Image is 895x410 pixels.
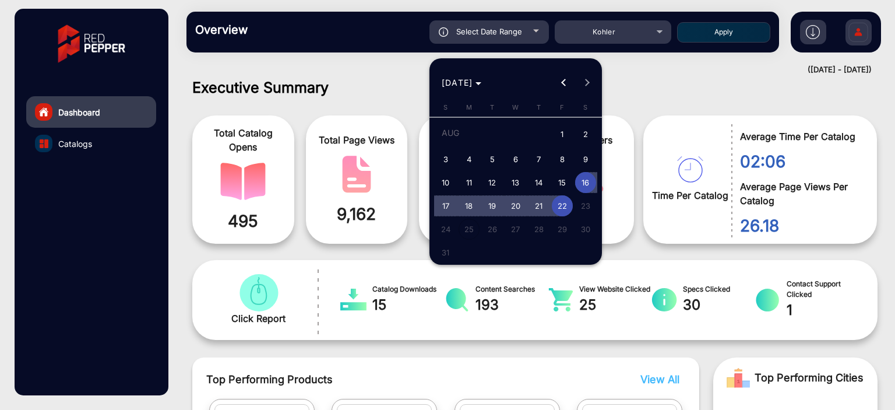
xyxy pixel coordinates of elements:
[434,218,457,241] button: August 24, 2025
[434,241,457,264] button: August 31, 2025
[574,148,597,171] button: August 9, 2025
[459,195,480,216] span: 18
[435,219,456,240] span: 24
[434,148,457,171] button: August 3, 2025
[551,148,574,171] button: August 8, 2025
[575,149,596,170] span: 9
[575,219,596,240] span: 30
[435,195,456,216] span: 17
[527,194,551,218] button: August 21, 2025
[459,219,480,240] span: 25
[434,194,457,218] button: August 17, 2025
[583,103,587,111] span: S
[575,172,596,193] span: 16
[435,149,456,170] span: 3
[552,172,573,193] span: 15
[435,172,456,193] span: 10
[528,172,549,193] span: 14
[574,218,597,241] button: August 30, 2025
[505,149,526,170] span: 6
[481,171,504,194] button: August 12, 2025
[482,172,503,193] span: 12
[457,171,481,194] button: August 11, 2025
[537,103,541,111] span: T
[459,172,480,193] span: 11
[504,148,527,171] button: August 6, 2025
[457,148,481,171] button: August 4, 2025
[528,195,549,216] span: 21
[482,219,503,240] span: 26
[551,218,574,241] button: August 29, 2025
[504,194,527,218] button: August 20, 2025
[481,218,504,241] button: August 26, 2025
[442,78,473,87] span: [DATE]
[551,171,574,194] button: August 15, 2025
[482,149,503,170] span: 5
[574,194,597,218] button: August 23, 2025
[552,71,575,94] button: Previous month
[528,219,549,240] span: 28
[574,121,597,148] button: August 2, 2025
[512,103,519,111] span: W
[457,194,481,218] button: August 18, 2025
[527,218,551,241] button: August 28, 2025
[457,218,481,241] button: August 25, 2025
[551,194,574,218] button: August 22, 2025
[481,194,504,218] button: August 19, 2025
[504,171,527,194] button: August 13, 2025
[551,121,574,148] button: August 1, 2025
[490,103,494,111] span: T
[575,195,596,216] span: 23
[552,195,573,216] span: 22
[560,103,564,111] span: F
[434,121,551,148] td: AUG
[552,149,573,170] span: 8
[434,171,457,194] button: August 10, 2025
[527,148,551,171] button: August 7, 2025
[575,123,596,147] span: 2
[504,218,527,241] button: August 27, 2025
[482,195,503,216] span: 19
[505,195,526,216] span: 20
[552,219,573,240] span: 29
[505,219,526,240] span: 27
[437,72,487,93] button: Choose month and year
[574,171,597,194] button: August 16, 2025
[466,103,472,111] span: M
[481,148,504,171] button: August 5, 2025
[528,149,549,170] span: 7
[459,149,480,170] span: 4
[552,123,573,147] span: 1
[505,172,526,193] span: 13
[435,242,456,263] span: 31
[443,103,447,111] span: S
[527,171,551,194] button: August 14, 2025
